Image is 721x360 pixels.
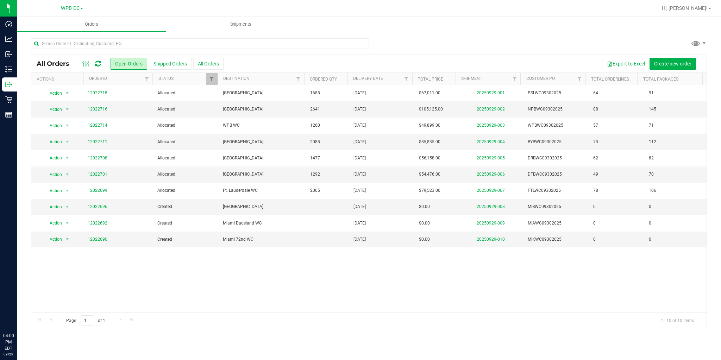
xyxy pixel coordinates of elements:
inline-svg: Inventory [5,66,12,73]
p: 04:00 PM EDT [3,333,14,352]
span: 2005 [310,187,320,194]
inline-svg: Dashboard [5,20,12,27]
p: 09/29 [3,352,14,357]
a: Destination [223,76,250,81]
inline-svg: Inbound [5,51,12,58]
span: WPB DC [61,5,80,11]
span: 1292 [310,171,320,178]
span: MIKWC09302025 [528,236,585,243]
span: select [63,202,71,212]
span: select [63,137,71,147]
a: Total Orderlines [591,77,629,82]
span: Action [43,170,62,179]
span: NPBWC09302025 [528,106,585,113]
span: select [63,153,71,163]
span: WPBWC09302025 [528,122,585,129]
span: Shipments [221,21,261,27]
a: 12022708 [88,155,107,162]
span: 57 [593,122,598,129]
span: [DATE] [353,139,366,145]
span: 0 [645,234,655,245]
span: 106 [645,185,660,196]
a: 12022692 [88,220,107,227]
span: MIBWC09302025 [528,203,585,210]
span: 112 [645,137,660,147]
span: select [63,88,71,98]
span: Created [157,236,214,243]
inline-svg: Outbound [5,81,12,88]
span: All Orders [37,60,76,68]
span: [DATE] [353,236,366,243]
a: 20250929-006 [477,172,505,177]
a: Filter [293,73,304,85]
span: 91 [645,88,657,98]
a: Total Price [418,77,443,82]
a: 12022714 [88,122,107,129]
a: Filter [401,73,412,85]
span: $0.00 [419,236,430,243]
span: $67,011.00 [419,90,440,96]
span: Allocated [157,155,214,162]
button: All Orders [193,58,224,70]
span: PSLWC09302025 [528,90,585,96]
span: 1688 [310,90,320,96]
span: Miami 72nd WC [223,236,301,243]
span: [GEOGRAPHIC_DATA] [223,106,301,113]
a: Ordered qty [310,77,337,82]
span: [GEOGRAPHIC_DATA] [223,203,301,210]
span: [DATE] [353,106,366,113]
span: 0 [645,218,655,228]
span: [DATE] [353,203,366,210]
span: Action [43,105,62,114]
a: Orders [17,17,166,32]
span: Created [157,220,214,227]
span: [DATE] [353,187,366,194]
span: 62 [593,155,598,162]
span: $56,158.00 [419,155,440,162]
span: 71 [645,120,657,131]
span: $54,476.00 [419,171,440,178]
span: [DATE] [353,171,366,178]
span: Action [43,218,62,228]
span: select [63,170,71,179]
span: [DATE] [353,122,366,129]
span: Miami Dadeland WC [223,220,301,227]
span: Hi, [PERSON_NAME]! [662,5,708,11]
span: $85,835.00 [419,139,440,145]
a: Filter [509,73,520,85]
a: 20250929-008 [477,204,505,209]
span: $0.00 [419,203,430,210]
a: 12022699 [88,187,107,194]
span: 0 [593,220,596,227]
a: 12022696 [88,203,107,210]
a: 20250929-002 [477,107,505,112]
a: 12022711 [88,139,107,145]
span: Allocated [157,139,214,145]
span: $105,125.00 [419,106,443,113]
span: Action [43,153,62,163]
a: 20250929-010 [477,237,505,242]
span: $49,899.00 [419,122,440,129]
span: Page of 1 [60,315,111,326]
button: Create new order [650,58,696,70]
span: DFBWC09302025 [528,171,585,178]
a: 20250929-004 [477,139,505,144]
span: [DATE] [353,90,366,96]
span: 78 [593,187,598,194]
span: Orders [75,21,108,27]
span: Action [43,121,62,131]
span: select [63,105,71,114]
button: Open Orders [111,58,147,70]
span: Allocated [157,90,214,96]
a: Filter [574,73,585,85]
span: Allocated [157,106,214,113]
span: Action [43,88,62,98]
a: Filter [141,73,152,85]
span: Ft. Lauderdale WC [223,187,301,194]
span: 2088 [310,139,320,145]
span: [DATE] [353,220,366,227]
span: 0 [593,203,596,210]
a: 20250929-007 [477,188,505,193]
a: Filter [206,73,218,85]
span: 1477 [310,155,320,162]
